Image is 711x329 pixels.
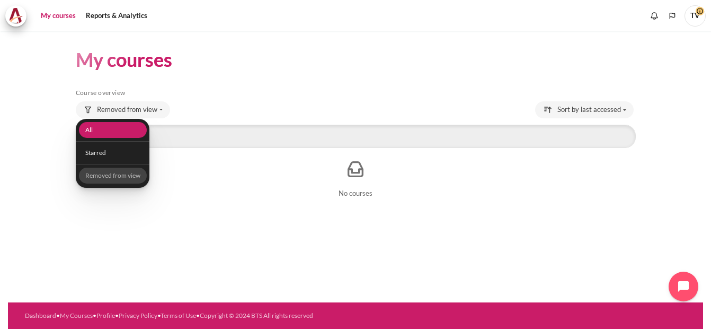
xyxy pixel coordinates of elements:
p: No courses [76,188,636,199]
div: Show notification window with no new notifications [646,8,662,24]
a: Dashboard [25,311,56,319]
div: • • • • • [25,311,389,321]
a: Copyright © 2024 BTS All rights reserved [200,311,313,319]
a: My Courses [60,311,93,319]
a: My courses [37,5,79,27]
a: Show starred courses only [78,145,146,161]
a: User menu [685,5,706,27]
input: Search [76,125,636,148]
span: Sort by last accessed [557,105,621,115]
h5: Course overview [76,89,636,97]
span: TV [685,5,706,27]
button: Languages [664,8,680,24]
button: Grouping drop-down menu [76,101,170,118]
a: Reports & Analytics [82,5,151,27]
a: Architeck Architeck [5,5,32,27]
h1: My courses [76,47,172,72]
div: Course overview controls [76,101,636,150]
button: Sorting drop-down menu [535,101,634,118]
a: Profile [96,311,115,319]
span: Removed from view [97,105,157,115]
a: Terms of Use [161,311,196,319]
a: Show all courses except courses removed from view [78,122,146,138]
a: Show courses removed from view [78,168,146,184]
section: Content [8,31,703,219]
ul: Grouping drop-down menu [76,119,149,188]
a: Privacy Policy [119,311,157,319]
img: Architeck [8,8,23,24]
